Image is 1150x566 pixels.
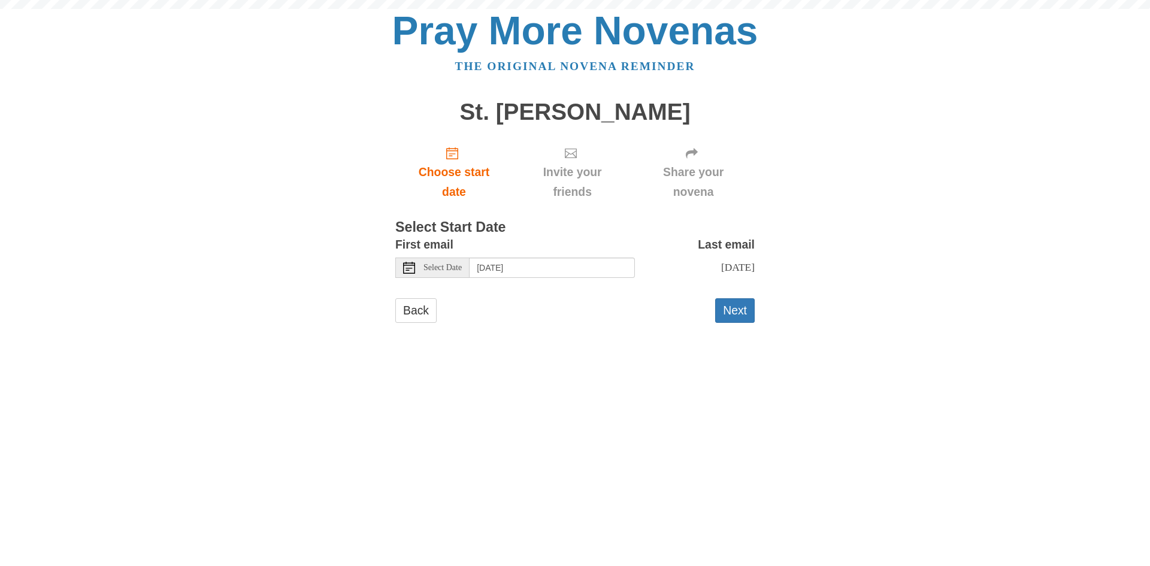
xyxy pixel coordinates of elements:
[513,137,632,208] div: Click "Next" to confirm your start date first.
[644,162,743,202] span: Share your novena
[525,162,620,202] span: Invite your friends
[632,137,755,208] div: Click "Next" to confirm your start date first.
[455,60,695,72] a: The original novena reminder
[395,137,513,208] a: Choose start date
[395,99,755,125] h1: St. [PERSON_NAME]
[715,298,755,323] button: Next
[407,162,501,202] span: Choose start date
[392,8,758,53] a: Pray More Novenas
[721,261,755,273] span: [DATE]
[698,235,755,255] label: Last email
[395,220,755,235] h3: Select Start Date
[423,264,462,272] span: Select Date
[395,235,453,255] label: First email
[395,298,437,323] a: Back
